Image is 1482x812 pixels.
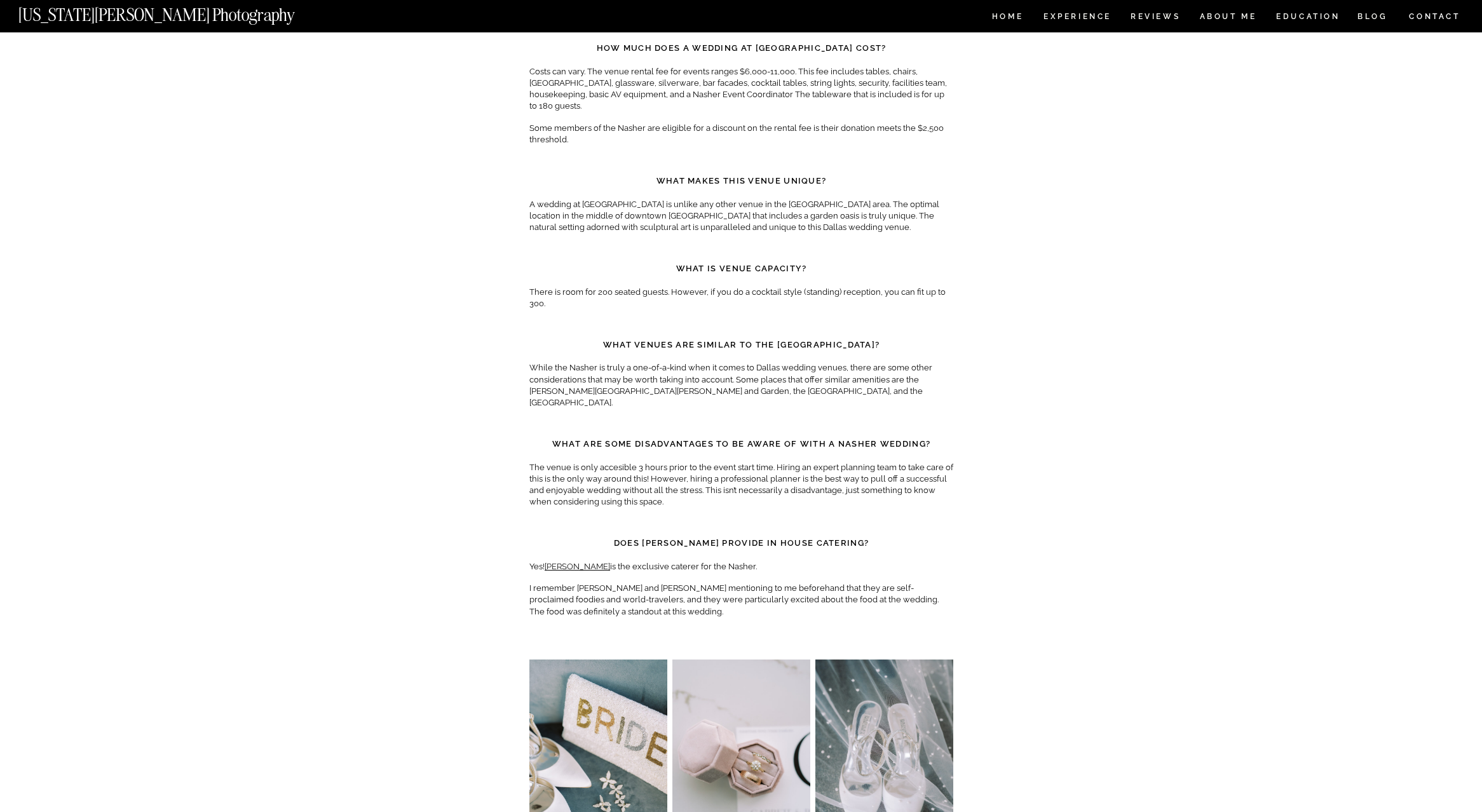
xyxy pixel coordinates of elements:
[1044,13,1110,24] a: Experience
[676,264,807,273] strong: What is venue capacity?
[529,66,953,112] p: Costs can vary. The venue rental fee for events ranges $6,000-11,000. This fee includes tables, c...
[1357,13,1388,24] a: BLOG
[529,199,953,234] p: A wedding at [GEOGRAPHIC_DATA] is unlike any other venue in the [GEOGRAPHIC_DATA] area. The optim...
[529,462,953,508] p: The venue is only accesible 3 hours prior to the event start time. Hiring an expert planning team...
[1131,13,1178,24] a: REVIEWS
[656,176,827,186] strong: What makes this venue unique?
[552,439,931,449] strong: What are some disadvantages to be aware of with a Nasher wedding?
[529,583,953,618] p: I remember [PERSON_NAME] and [PERSON_NAME] mentioning to me beforehand that they are self-proclai...
[597,43,887,53] strong: How much does a wedding at [GEOGRAPHIC_DATA] cost?
[529,123,953,145] p: Some members of the Nasher are eligible for a discount on the rental fee is their donation meets ...
[529,287,953,309] p: There is room for 200 seated guests. However, if you do a cocktail style (standing) reception, yo...
[529,561,953,572] p: Yes! is the exclusive caterer for the Nasher.
[614,538,869,548] strong: Does [PERSON_NAME] provide in house catering?
[545,562,610,571] a: [PERSON_NAME]
[18,6,337,17] a: [US_STATE][PERSON_NAME] Photography
[603,340,880,349] strong: What venues are similar to the [GEOGRAPHIC_DATA]?
[1199,13,1257,24] a: ABOUT ME
[529,362,953,409] p: While the Nasher is truly a one-of-a-kind when it comes to Dallas wedding venues, there are some ...
[1408,10,1461,24] a: CONTACT
[989,13,1026,24] a: HOME
[1275,13,1342,24] a: EDUCATION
